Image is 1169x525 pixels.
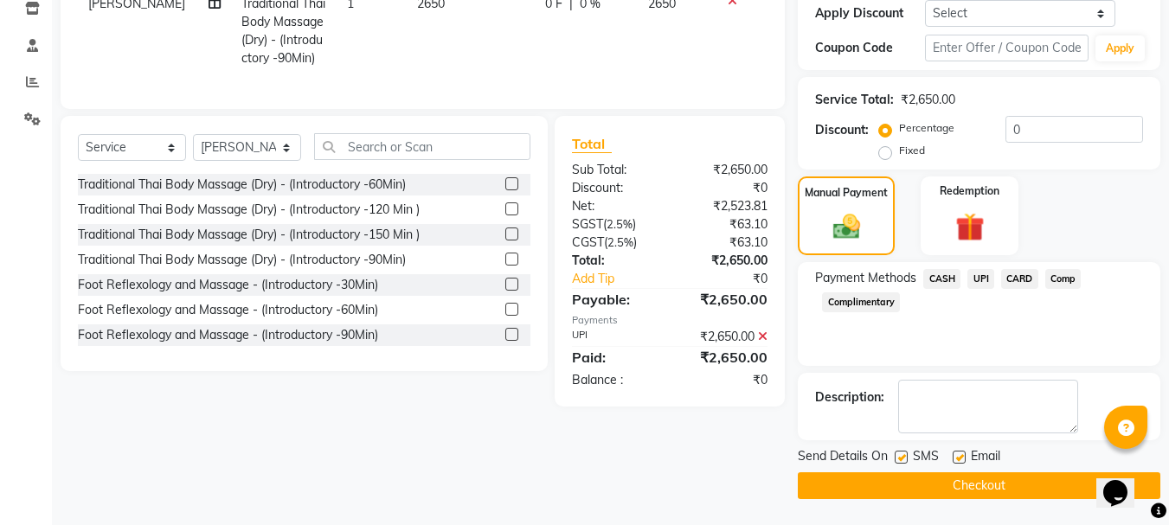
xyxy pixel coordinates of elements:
span: CGST [572,234,604,250]
label: Redemption [940,183,999,199]
div: Traditional Thai Body Massage (Dry) - (Introductory -60Min) [78,176,406,194]
input: Search or Scan [314,133,530,160]
button: Checkout [798,472,1160,499]
div: Foot Reflexology and Massage - (Introductory -90Min) [78,326,378,344]
div: ( ) [559,215,670,234]
span: 2.5% [607,217,633,231]
div: Sub Total: [559,161,670,179]
span: Payment Methods [815,269,916,287]
span: SMS [913,447,939,469]
span: Email [971,447,1000,469]
label: Percentage [899,120,954,136]
div: UPI [559,328,670,346]
div: Traditional Thai Body Massage (Dry) - (Introductory -90Min) [78,251,406,269]
div: ( ) [559,234,670,252]
label: Fixed [899,143,925,158]
div: Total: [559,252,670,270]
div: Service Total: [815,91,894,109]
div: Traditional Thai Body Massage (Dry) - (Introductory -150 Min ) [78,226,420,244]
span: SGST [572,216,603,232]
div: Net: [559,197,670,215]
div: ₹2,523.81 [670,197,780,215]
span: Send Details On [798,447,888,469]
div: Traditional Thai Body Massage (Dry) - (Introductory -120 Min ) [78,201,420,219]
div: Apply Discount [815,4,924,22]
a: Add Tip [559,270,688,288]
div: Foot Reflexology and Massage - (Introductory -30Min) [78,276,378,294]
label: Manual Payment [805,185,888,201]
iframe: chat widget [1096,456,1152,508]
span: Total [572,135,612,153]
div: ₹2,650.00 [670,347,780,368]
div: ₹63.10 [670,234,780,252]
img: _gift.svg [947,209,993,245]
div: Discount: [559,179,670,197]
div: Paid: [559,347,670,368]
span: 2.5% [607,235,633,249]
div: ₹2,650.00 [670,328,780,346]
div: ₹0 [670,179,780,197]
div: ₹63.10 [670,215,780,234]
div: ₹2,650.00 [670,252,780,270]
div: ₹0 [689,270,781,288]
div: Balance : [559,371,670,389]
div: ₹2,650.00 [901,91,955,109]
img: _cash.svg [825,211,869,242]
div: Discount: [815,121,869,139]
span: Complimentary [822,292,900,312]
div: Coupon Code [815,39,924,57]
div: Payments [572,313,768,328]
span: Comp [1045,269,1082,289]
div: ₹2,650.00 [670,289,780,310]
div: ₹2,650.00 [670,161,780,179]
span: UPI [967,269,994,289]
div: Payable: [559,289,670,310]
span: CARD [1001,269,1038,289]
span: CASH [923,269,960,289]
div: Foot Reflexology and Massage - (Introductory -60Min) [78,301,378,319]
div: ₹0 [670,371,780,389]
div: Description: [815,388,884,407]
